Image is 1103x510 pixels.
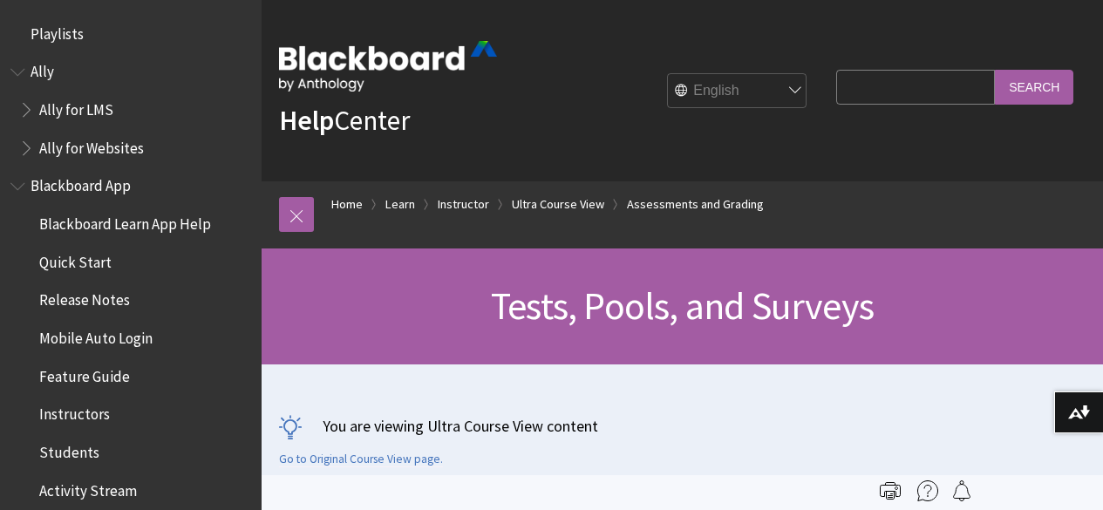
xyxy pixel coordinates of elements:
[668,74,807,109] select: Site Language Selector
[39,323,153,347] span: Mobile Auto Login
[491,282,874,330] span: Tests, Pools, and Surveys
[39,286,130,309] span: Release Notes
[880,480,901,501] img: Print
[438,194,489,215] a: Instructor
[512,194,604,215] a: Ultra Course View
[10,19,251,49] nav: Book outline for Playlists
[917,480,938,501] img: More help
[279,103,410,138] a: HelpCenter
[279,41,497,92] img: Blackboard by Anthology
[627,194,764,215] a: Assessments and Grading
[10,58,251,163] nav: Book outline for Anthology Ally Help
[39,438,99,461] span: Students
[39,95,113,119] span: Ally for LMS
[279,103,334,138] strong: Help
[31,19,84,43] span: Playlists
[385,194,415,215] a: Learn
[39,133,144,157] span: Ally for Websites
[995,70,1073,104] input: Search
[39,248,112,271] span: Quick Start
[31,58,54,81] span: Ally
[279,415,1086,437] p: You are viewing Ultra Course View content
[951,480,972,501] img: Follow this page
[39,209,211,233] span: Blackboard Learn App Help
[31,172,131,195] span: Blackboard App
[39,400,110,424] span: Instructors
[331,194,363,215] a: Home
[279,452,443,467] a: Go to Original Course View page.
[39,476,137,500] span: Activity Stream
[39,362,130,385] span: Feature Guide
